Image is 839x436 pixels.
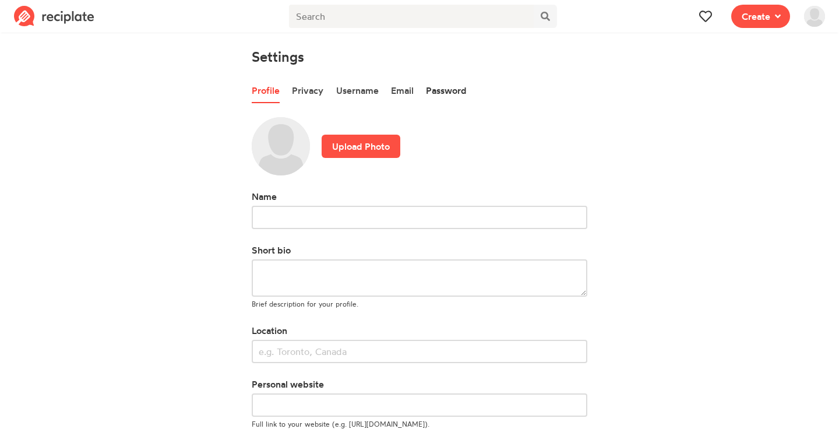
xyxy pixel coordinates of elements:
[252,340,587,363] input: e.g. Toronto, Canada
[252,243,587,257] label: Short bio
[252,117,310,175] img: User's avatar
[252,299,587,310] p: Brief description for your profile.
[742,9,770,23] span: Create
[252,49,587,65] h4: Settings
[252,79,280,103] a: Profile
[14,6,94,27] img: Reciplate
[252,377,587,391] label: Personal website
[252,324,587,337] label: Location
[731,5,790,28] button: Create
[322,135,400,158] label: Upload Photo
[426,79,467,103] a: Password
[391,79,414,103] a: Email
[289,5,534,28] input: Search
[252,419,587,430] p: Full link to your website (e.g. [URL][DOMAIN_NAME]).
[252,189,587,203] label: Name
[804,6,825,27] img: User's avatar
[292,79,323,103] a: Privacy
[336,79,379,103] a: Username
